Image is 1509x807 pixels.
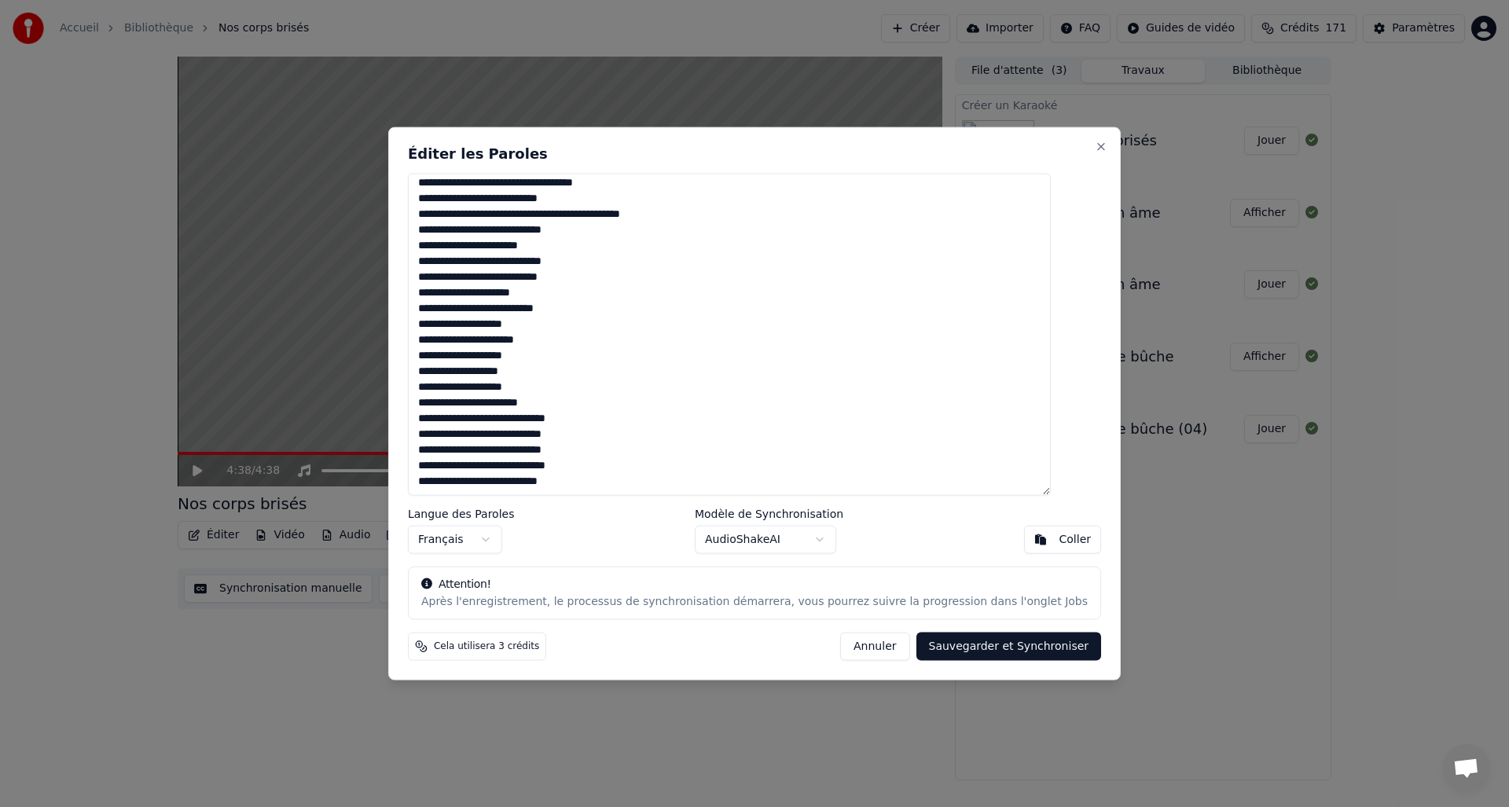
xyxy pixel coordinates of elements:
[840,633,909,661] button: Annuler
[408,146,1101,160] h2: Éditer les Paroles
[408,508,515,519] label: Langue des Paroles
[916,633,1102,661] button: Sauvegarder et Synchroniser
[1059,532,1092,548] div: Coller
[695,508,843,519] label: Modèle de Synchronisation
[421,594,1088,610] div: Après l'enregistrement, le processus de synchronisation démarrera, vous pourrez suivre la progres...
[434,640,539,653] span: Cela utilisera 3 crédits
[421,577,1088,592] div: Attention!
[1024,526,1102,554] button: Coller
